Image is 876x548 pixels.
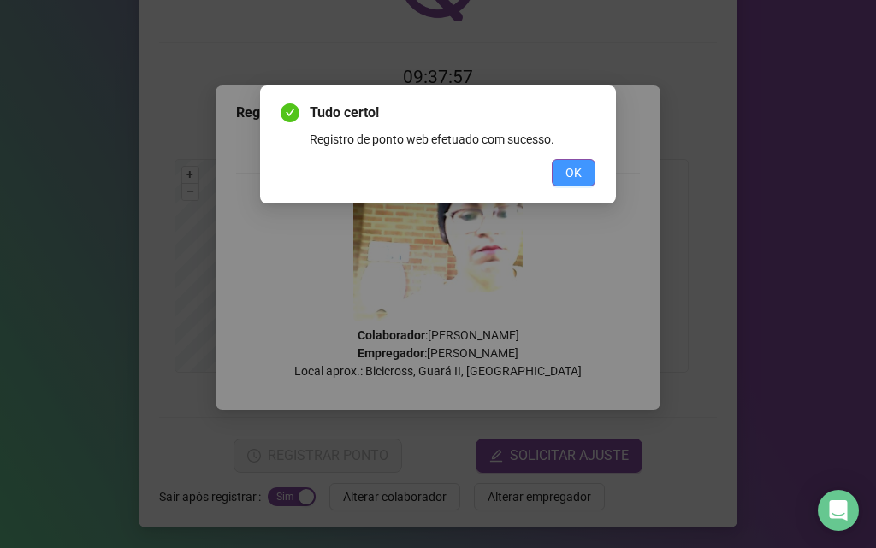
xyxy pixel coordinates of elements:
span: Tudo certo! [310,103,595,123]
span: OK [565,163,582,182]
button: OK [552,159,595,186]
span: check-circle [281,103,299,122]
div: Open Intercom Messenger [818,490,859,531]
div: Registro de ponto web efetuado com sucesso. [310,130,595,149]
